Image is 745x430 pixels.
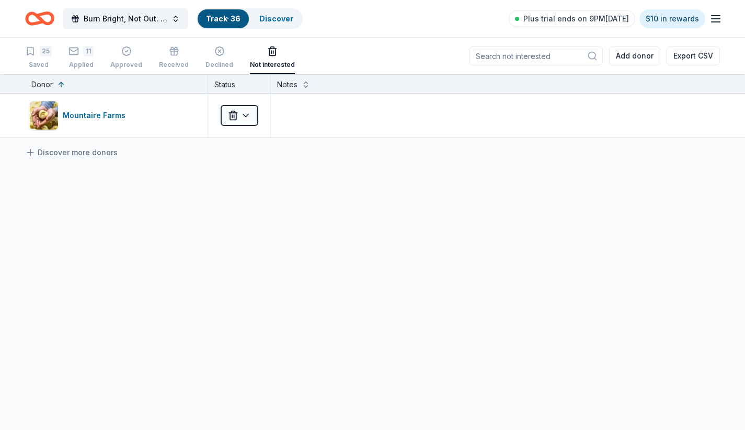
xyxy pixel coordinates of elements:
[277,78,297,91] div: Notes
[25,6,54,31] a: Home
[250,61,295,69] div: Not interested
[63,8,188,29] button: Burn Bright, Not Out. A Breakfast with Junior League of [GEOGRAPHIC_DATA][US_STATE]
[68,42,94,74] button: 11Applied
[40,46,52,56] div: 25
[250,42,295,74] button: Not interested
[31,78,53,91] div: Donor
[509,10,635,27] a: Plus trial ends on 9PM[DATE]
[63,109,130,122] div: Mountaire Farms
[110,42,142,74] button: Approved
[84,13,167,25] span: Burn Bright, Not Out. A Breakfast with Junior League of [GEOGRAPHIC_DATA][US_STATE]
[208,74,271,93] div: Status
[206,14,240,23] a: Track· 36
[609,47,660,65] button: Add donor
[25,61,52,69] div: Saved
[83,46,94,56] div: 11
[639,9,705,28] a: $10 in rewards
[68,61,94,69] div: Applied
[259,14,293,23] a: Discover
[523,13,629,25] span: Plus trial ends on 9PM[DATE]
[159,61,189,69] div: Received
[197,8,303,29] button: Track· 36Discover
[30,101,58,130] img: Image for Mountaire Farms
[469,47,603,65] input: Search not interested
[25,42,52,74] button: 25Saved
[205,61,233,69] div: Declined
[25,146,118,159] a: Discover more donors
[29,101,199,130] button: Image for Mountaire FarmsMountaire Farms
[159,42,189,74] button: Received
[205,42,233,74] button: Declined
[110,61,142,69] div: Approved
[667,47,720,65] button: Export CSV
